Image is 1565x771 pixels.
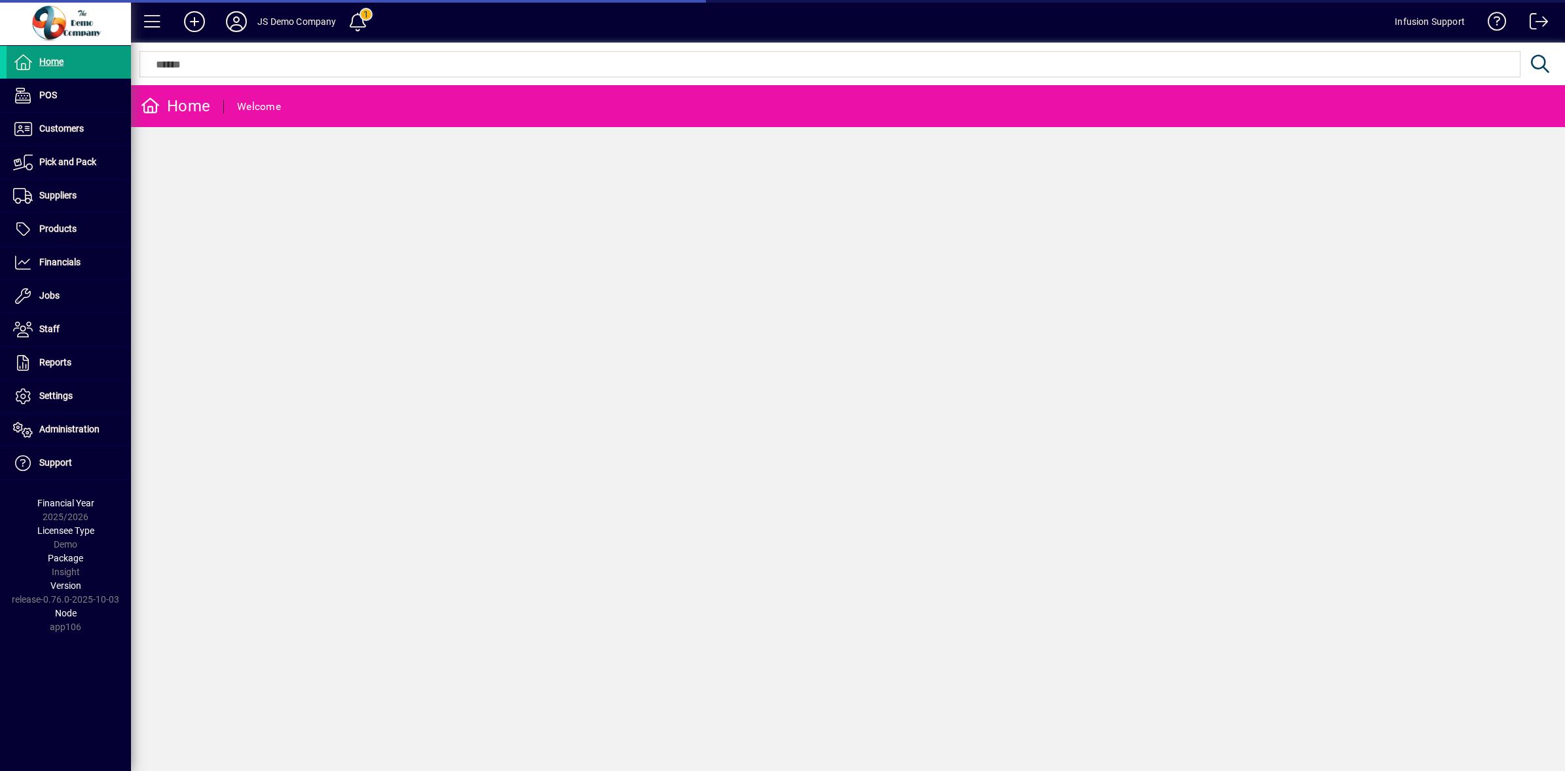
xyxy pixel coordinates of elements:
a: Financials [7,246,131,279]
a: Suppliers [7,179,131,212]
button: Add [174,10,215,33]
span: Products [39,223,77,234]
a: Reports [7,347,131,379]
span: Pick and Pack [39,157,96,167]
button: Profile [215,10,257,33]
span: Financial Year [37,498,94,508]
span: Settings [39,390,73,401]
span: Customers [39,123,84,134]
a: Support [7,447,131,480]
span: Staff [39,324,60,334]
a: POS [7,79,131,112]
div: JS Demo Company [257,11,337,32]
a: Administration [7,413,131,446]
span: Package [48,553,83,563]
div: Home [141,96,210,117]
a: Knowledge Base [1478,3,1507,45]
span: Suppliers [39,190,77,200]
span: Reports [39,357,71,367]
a: Staff [7,313,131,346]
span: Node [55,608,77,618]
a: Customers [7,113,131,145]
a: Products [7,213,131,246]
span: Jobs [39,290,60,301]
span: Licensee Type [37,525,94,536]
span: Version [50,580,81,591]
div: Infusion Support [1395,11,1465,32]
div: Welcome [237,96,281,117]
a: Logout [1520,3,1549,45]
a: Pick and Pack [7,146,131,179]
span: POS [39,90,57,100]
span: Support [39,457,72,468]
span: Administration [39,424,100,434]
span: Financials [39,257,81,267]
a: Settings [7,380,131,413]
a: Jobs [7,280,131,312]
span: Home [39,56,64,67]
